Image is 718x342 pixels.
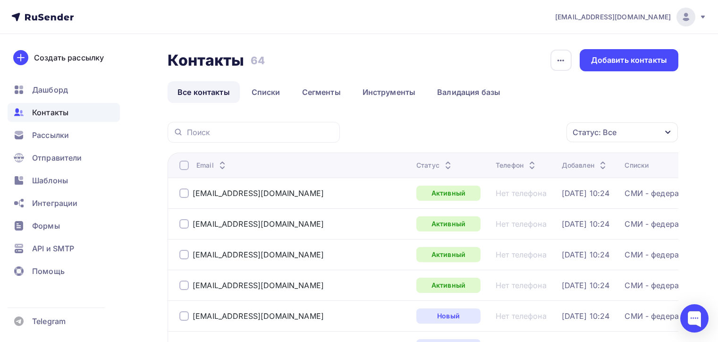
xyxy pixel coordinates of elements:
a: Новый [416,308,481,324]
span: Telegram [32,316,66,327]
div: Списки [625,161,649,170]
a: Рассылки [8,126,120,145]
span: Формы [32,220,60,231]
a: Активный [416,278,481,293]
span: Дашборд [32,84,68,95]
div: Создать рассылку [34,52,104,63]
a: СМИ - федеральные [625,281,701,290]
a: Отправители [8,148,120,167]
a: СМИ - федеральные [625,250,701,259]
input: Поиск [187,127,334,137]
a: [EMAIL_ADDRESS][DOMAIN_NAME] [555,8,707,26]
a: Активный [416,186,481,201]
a: Активный [416,216,481,231]
a: Сегменты [292,81,351,103]
div: Телефон [496,161,538,170]
span: API и SMTP [32,243,74,254]
a: [DATE] 10:24 [562,311,610,321]
span: Контакты [32,107,68,118]
a: СМИ - федеральные [625,311,701,321]
div: Статус: Все [573,127,617,138]
span: Рассылки [32,129,69,141]
a: [DATE] 10:24 [562,281,610,290]
a: Нет телефона [496,219,547,229]
a: [DATE] 10:24 [562,219,610,229]
span: Шаблоны [32,175,68,186]
a: СМИ - федеральные [625,188,701,198]
a: Нет телефона [496,281,547,290]
a: Нет телефона [496,311,547,321]
a: Формы [8,216,120,235]
div: Статус [416,161,454,170]
a: [EMAIL_ADDRESS][DOMAIN_NAME] [193,311,324,321]
a: Нет телефона [496,188,547,198]
span: Помощь [32,265,65,277]
a: [DATE] 10:24 [562,250,610,259]
a: Инструменты [353,81,426,103]
a: Валидация базы [427,81,510,103]
div: Добавить контакты [591,55,667,66]
a: Дашборд [8,80,120,99]
a: СМИ - федеральные [625,219,701,229]
span: Отправители [32,152,82,163]
span: [EMAIL_ADDRESS][DOMAIN_NAME] [555,12,671,22]
a: Контакты [8,103,120,122]
a: [EMAIL_ADDRESS][DOMAIN_NAME] [193,281,324,290]
a: Все контакты [168,81,240,103]
a: [DATE] 10:24 [562,188,610,198]
h3: 64 [251,54,265,67]
a: Списки [242,81,290,103]
a: Шаблоны [8,171,120,190]
a: [EMAIL_ADDRESS][DOMAIN_NAME] [193,188,324,198]
span: Интеграции [32,197,77,209]
a: Активный [416,247,481,262]
a: Нет телефона [496,250,547,259]
a: [EMAIL_ADDRESS][DOMAIN_NAME] [193,250,324,259]
a: [EMAIL_ADDRESS][DOMAIN_NAME] [193,219,324,229]
div: Email [196,161,228,170]
button: Статус: Все [566,122,678,143]
h2: Контакты [168,51,244,70]
div: Добавлен [562,161,608,170]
